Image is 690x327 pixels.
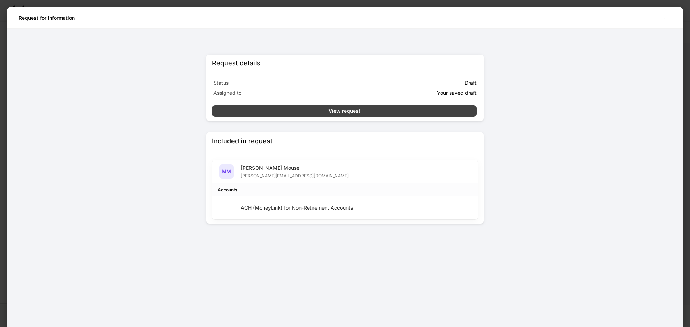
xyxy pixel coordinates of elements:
div: Request details [212,59,261,67]
p: Draft [465,79,477,87]
p: Your saved draft [437,89,477,97]
div: ACH (MoneyLink) for Non-Retirement Accounts [241,204,353,211]
div: View request [328,107,360,115]
button: View request [212,105,477,117]
div: Accounts [218,186,237,193]
p: Assigned to [213,89,344,97]
h5: Request for information [19,14,75,22]
h5: MM [222,168,231,175]
div: Included in request [212,137,272,145]
div: [PERSON_NAME] Mouse [241,164,349,172]
p: Status [213,79,344,87]
div: [PERSON_NAME][EMAIL_ADDRESS][DOMAIN_NAME] [241,172,349,179]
